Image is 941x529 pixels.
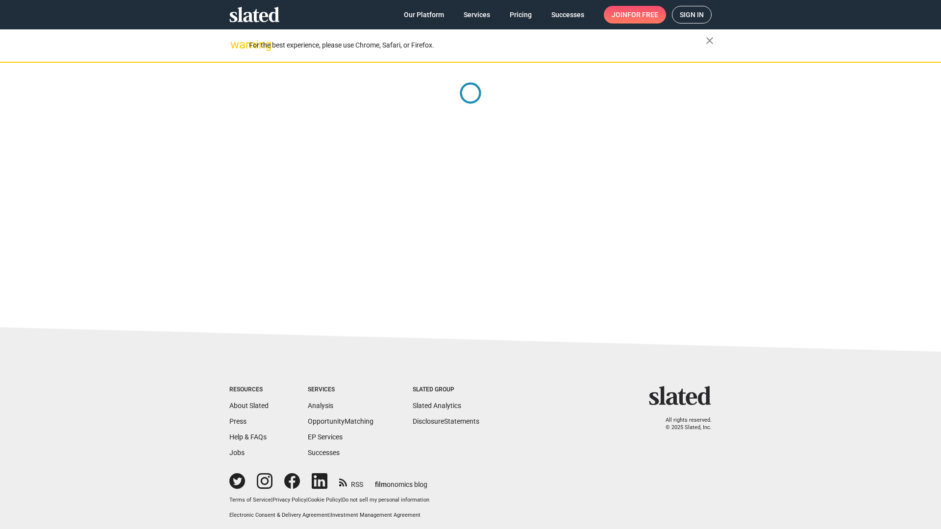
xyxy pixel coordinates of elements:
[680,6,704,23] span: Sign in
[375,472,427,489] a: filmonomics blog
[308,433,343,441] a: EP Services
[308,417,373,425] a: OpportunityMatching
[456,6,498,24] a: Services
[229,417,247,425] a: Press
[308,497,341,503] a: Cookie Policy
[308,449,340,457] a: Successes
[604,6,666,24] a: Joinfor free
[230,39,242,50] mat-icon: warning
[502,6,540,24] a: Pricing
[413,402,461,409] a: Slated Analytics
[331,512,421,518] a: Investment Management Agreement
[413,417,479,425] a: DisclosureStatements
[551,6,584,24] span: Successes
[229,512,329,518] a: Electronic Consent & Delivery Agreement
[464,6,490,24] span: Services
[341,497,342,503] span: |
[249,39,706,52] div: For the best experience, please use Chrome, Safari, or Firefox.
[229,497,271,503] a: Terms of Service
[308,386,373,394] div: Services
[272,497,306,503] a: Privacy Policy
[339,474,363,489] a: RSS
[375,481,387,488] span: film
[612,6,658,24] span: Join
[627,6,658,24] span: for free
[404,6,444,24] span: Our Platform
[229,402,269,409] a: About Slated
[544,6,592,24] a: Successes
[342,497,429,504] button: Do not sell my personal information
[704,35,716,47] mat-icon: close
[229,449,245,457] a: Jobs
[510,6,532,24] span: Pricing
[396,6,452,24] a: Our Platform
[329,512,331,518] span: |
[413,386,479,394] div: Slated Group
[306,497,308,503] span: |
[229,433,267,441] a: Help & FAQs
[672,6,712,24] a: Sign in
[308,402,333,409] a: Analysis
[271,497,272,503] span: |
[229,386,269,394] div: Resources
[655,417,712,431] p: All rights reserved. © 2025 Slated, Inc.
